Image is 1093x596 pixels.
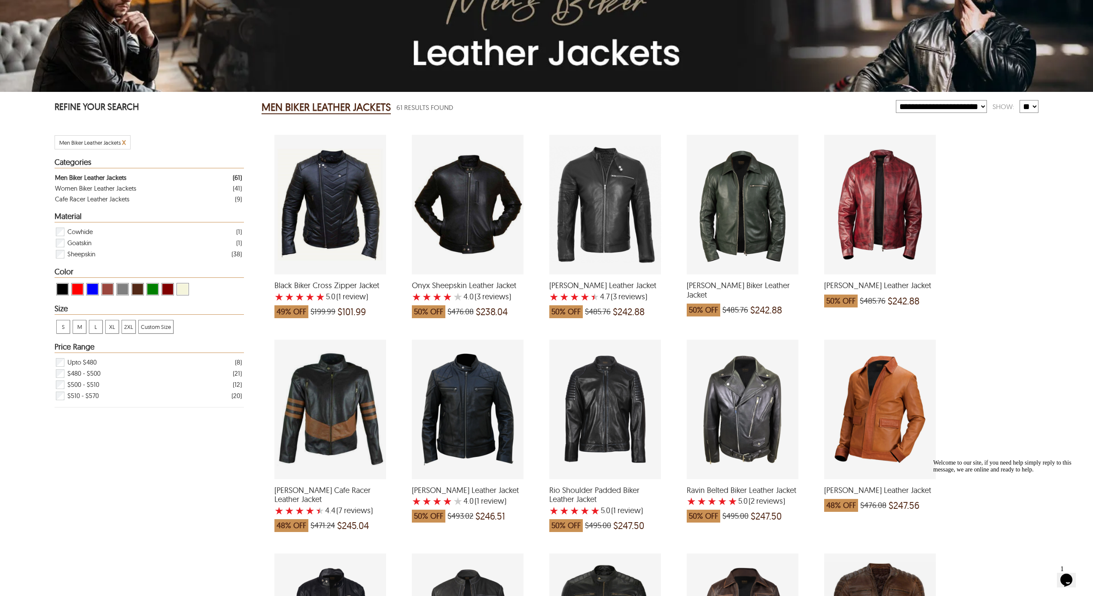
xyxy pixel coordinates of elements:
[73,320,86,333] span: M
[475,512,505,520] span: $246.51
[824,269,936,312] a: Cory Biker Leather Jacket which was at a price of $485.76, now after discount the price is
[56,283,69,295] div: View Black Men Biker Leather Jackets
[611,292,647,301] span: )
[274,486,386,504] span: Archer Cafe Racer Leather Jacket
[55,194,129,204] div: Cafe Racer Leather Jackets
[476,307,508,316] span: $238.04
[549,305,583,318] span: 50% OFF
[131,283,144,295] div: View Brown ( Brand Color ) Men Biker Leather Jackets
[549,269,661,322] a: Bruce Biker Leather Jacket with a 4.666666666666667 Star Rating 3 Product Review which was at a p...
[67,237,91,249] span: Goatskin
[305,292,315,301] label: 4 rating
[274,519,308,532] span: 48% OFF
[67,379,99,390] span: $500 - $510
[274,474,386,536] a: Archer Cafe Racer Leather Jacket with a 4.428571428571429 Star Rating 7 Product Review which was ...
[55,368,242,379] div: Filter $480 - $500 Men Biker Leather Jackets
[412,281,524,290] span: Onyx Sheepskin Leather Jacket
[342,506,371,515] span: reviews
[722,512,749,520] span: $495.00
[67,357,97,368] span: Upto $480
[67,226,93,237] span: Cowhide
[463,292,474,301] label: 4.0
[560,292,569,301] label: 2 rating
[479,497,504,505] span: review
[412,305,445,318] span: 50% OFF
[396,102,453,113] span: 61 Results Found
[824,474,936,517] a: Luke Biker Leather Jacket which was at a price of $476.08, now after discount the price is
[600,292,610,301] label: 4.7
[687,510,720,523] span: 50% OFF
[888,297,919,305] span: $242.88
[481,292,509,301] span: reviews
[55,268,244,278] div: Heading Filter Men Biker Leather Jackets by Color
[139,320,173,333] span: Custom Size
[262,100,391,114] h2: MEN BIKER LEATHER JACKETS
[231,390,242,401] div: ( 20 )
[55,390,242,401] div: Filter $510 - $570 Men Biker Leather Jackets
[338,307,366,316] span: $101.99
[687,304,720,316] span: 50% OFF
[987,99,1020,114] div: Show:
[1057,562,1084,587] iframe: chat widget
[325,506,335,515] label: 4.4
[274,292,284,301] label: 1 rating
[285,292,294,301] label: 2 rating
[728,497,737,505] label: 5 rating
[617,292,645,301] span: reviews
[55,172,242,183] a: Filter Men Biker Leather Jackets
[336,292,368,301] span: )
[755,497,783,505] span: reviews
[549,506,559,515] label: 1 rating
[233,183,242,194] div: ( 41 )
[326,292,335,301] label: 5.0
[235,194,242,204] div: ( 9 )
[55,183,136,194] div: Women Biker Leather Jackets
[106,320,119,333] span: XL
[305,506,315,515] label: 4 rating
[475,292,481,301] span: (3
[707,497,717,505] label: 3 rating
[930,456,1084,557] iframe: chat widget
[601,506,610,515] label: 5.0
[55,100,244,115] p: REFINE YOUR SEARCH
[412,510,445,523] span: 50% OFF
[722,306,748,314] span: $485.76
[475,292,511,301] span: )
[67,390,99,401] span: $510 - $570
[116,283,129,295] div: View Grey Men Biker Leather Jackets
[316,506,324,515] label: 5 rating
[448,307,474,316] span: $476.08
[86,283,99,295] div: View Blue Men Biker Leather Jackets
[55,183,242,194] a: Filter Women Biker Leather Jackets
[55,194,242,204] a: Filter Cafe Racer Leather Jackets
[570,292,579,301] label: 3 rating
[611,506,616,515] span: (1
[233,172,242,183] div: ( 61 )
[274,506,284,515] label: 1 rating
[295,506,304,515] label: 3 rating
[71,283,84,295] div: View Red Men Biker Leather Jackets
[697,497,706,505] label: 2 rating
[336,292,341,301] span: (1
[591,506,600,515] label: 5 rating
[824,486,936,495] span: Luke Biker Leather Jacket
[749,497,785,505] span: )
[432,292,442,301] label: 3 rating
[311,307,335,316] span: $199.99
[687,497,696,505] label: 1 rating
[274,281,386,290] span: Black Biker Cross Zipper Jacket
[549,519,583,532] span: 50% OFF
[570,506,579,515] label: 3 rating
[3,3,158,17] div: Welcome to our site, if you need help simply reply to this message, we are online and ready to help.
[295,292,304,301] label: 3 rating
[233,368,242,379] div: ( 21 )
[412,292,421,301] label: 1 rating
[57,320,70,333] span: S
[453,292,463,301] label: 5 rating
[824,295,858,307] span: 50% OFF
[316,292,325,301] label: 5 rating
[591,292,599,301] label: 5 rating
